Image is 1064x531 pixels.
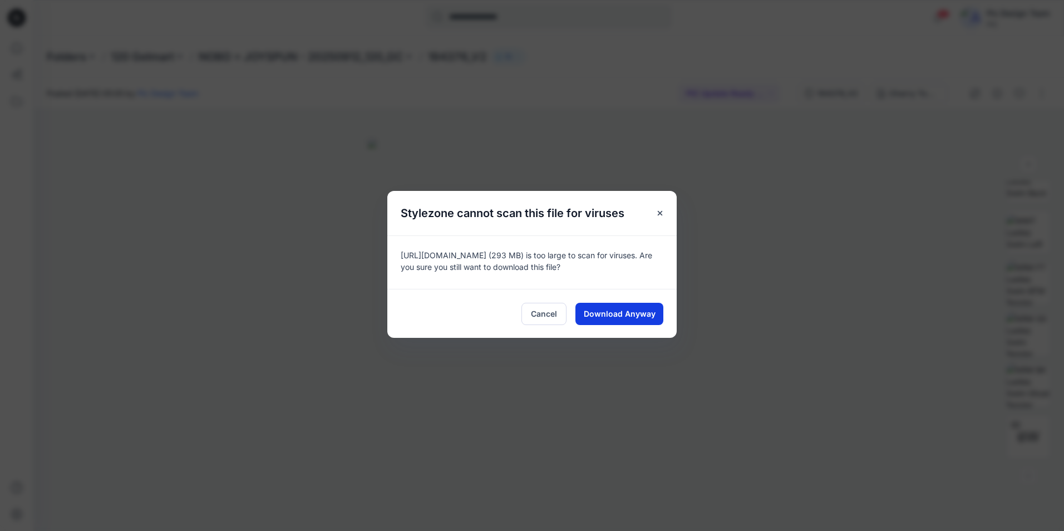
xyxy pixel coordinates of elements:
h5: Stylezone cannot scan this file for viruses [387,191,638,235]
span: Download Anyway [584,308,656,319]
button: Cancel [521,303,567,325]
button: Close [650,203,670,223]
span: Cancel [531,308,557,319]
button: Download Anyway [575,303,663,325]
div: [URL][DOMAIN_NAME] (293 MB) is too large to scan for viruses. Are you sure you still want to down... [387,235,677,289]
